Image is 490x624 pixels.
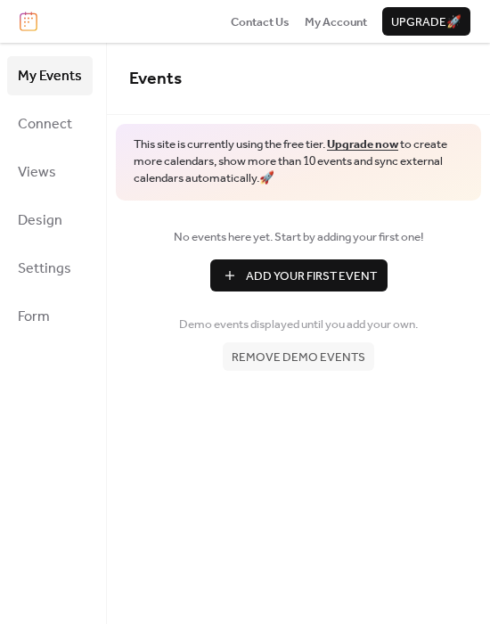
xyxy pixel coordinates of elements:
[18,207,62,235] span: Design
[129,228,468,246] span: No events here yet. Start by adding your first one!
[20,12,37,31] img: logo
[231,12,290,30] a: Contact Us
[18,62,82,91] span: My Events
[223,342,374,371] button: Remove demo events
[134,136,463,187] span: This site is currently using the free tier. to create more calendars, show more than 10 events an...
[305,12,367,30] a: My Account
[18,255,71,283] span: Settings
[179,316,418,333] span: Demo events displayed until you add your own.
[7,104,93,144] a: Connect
[129,259,468,291] a: Add Your First Event
[305,13,367,31] span: My Account
[7,297,93,336] a: Form
[7,249,93,288] a: Settings
[391,13,461,31] span: Upgrade 🚀
[7,56,93,95] a: My Events
[18,111,72,139] span: Connect
[7,201,93,240] a: Design
[18,303,50,332] span: Form
[210,259,388,291] button: Add Your First Event
[382,7,470,36] button: Upgrade🚀
[232,349,365,366] span: Remove demo events
[246,267,377,285] span: Add Your First Event
[231,13,290,31] span: Contact Us
[129,62,182,95] span: Events
[18,159,56,187] span: Views
[327,133,398,156] a: Upgrade now
[7,152,93,192] a: Views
